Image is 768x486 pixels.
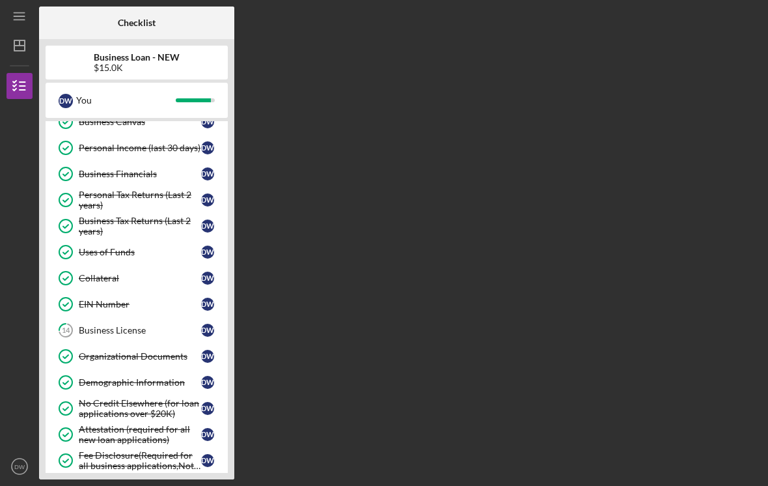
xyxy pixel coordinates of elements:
a: EIN NumberDW [52,291,221,317]
a: Attestation (required for all new loan applications)DW [52,422,221,448]
div: D W [201,272,214,285]
a: Personal Tax Returns (Last 2 years)DW [52,187,221,213]
a: Demographic InformationDW [52,369,221,395]
div: D W [201,220,214,233]
b: Business Loan - NEW [94,52,180,63]
div: Collateral [79,273,201,283]
div: D W [201,324,214,337]
div: Uses of Funds [79,247,201,257]
a: CollateralDW [52,265,221,291]
div: Fee Disclosure(Required for all business applications,Not needed for Contractor loans) [79,450,201,471]
div: Business Canvas [79,117,201,127]
div: Organizational Documents [79,351,201,362]
div: Attestation (required for all new loan applications) [79,424,201,445]
a: Business FinancialsDW [52,161,221,187]
div: Business License [79,325,201,336]
div: D W [201,193,214,207]
div: $15.0K [94,63,180,73]
div: D W [201,298,214,311]
text: DW [14,463,25,470]
div: D W [201,350,214,363]
div: D W [201,376,214,389]
div: No Credit Elsewhere (for loan applications over $20K) [79,398,201,419]
div: Business Tax Returns (Last 2 years) [79,216,201,236]
div: EIN Number [79,299,201,309]
div: D W [201,246,214,259]
div: D W [201,141,214,154]
div: Business Financials [79,169,201,179]
div: D W [59,94,73,108]
div: D W [201,167,214,180]
button: DW [7,453,33,479]
div: You [76,89,176,111]
a: Uses of FundsDW [52,239,221,265]
a: Organizational DocumentsDW [52,343,221,369]
a: Business CanvasDW [52,109,221,135]
div: D W [201,402,214,415]
div: Demographic Information [79,377,201,388]
div: D W [201,428,214,441]
a: No Credit Elsewhere (for loan applications over $20K)DW [52,395,221,422]
div: D W [201,454,214,467]
div: Personal Tax Returns (Last 2 years) [79,190,201,210]
div: D W [201,115,214,128]
a: Fee Disclosure(Required for all business applications,Not needed for Contractor loans)DW [52,448,221,474]
a: Business Tax Returns (Last 2 years)DW [52,213,221,239]
a: Personal Income (last 30 days)DW [52,135,221,161]
b: Checklist [118,18,156,28]
a: 14Business LicenseDW [52,317,221,343]
div: Personal Income (last 30 days) [79,143,201,153]
tspan: 14 [62,326,70,335]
